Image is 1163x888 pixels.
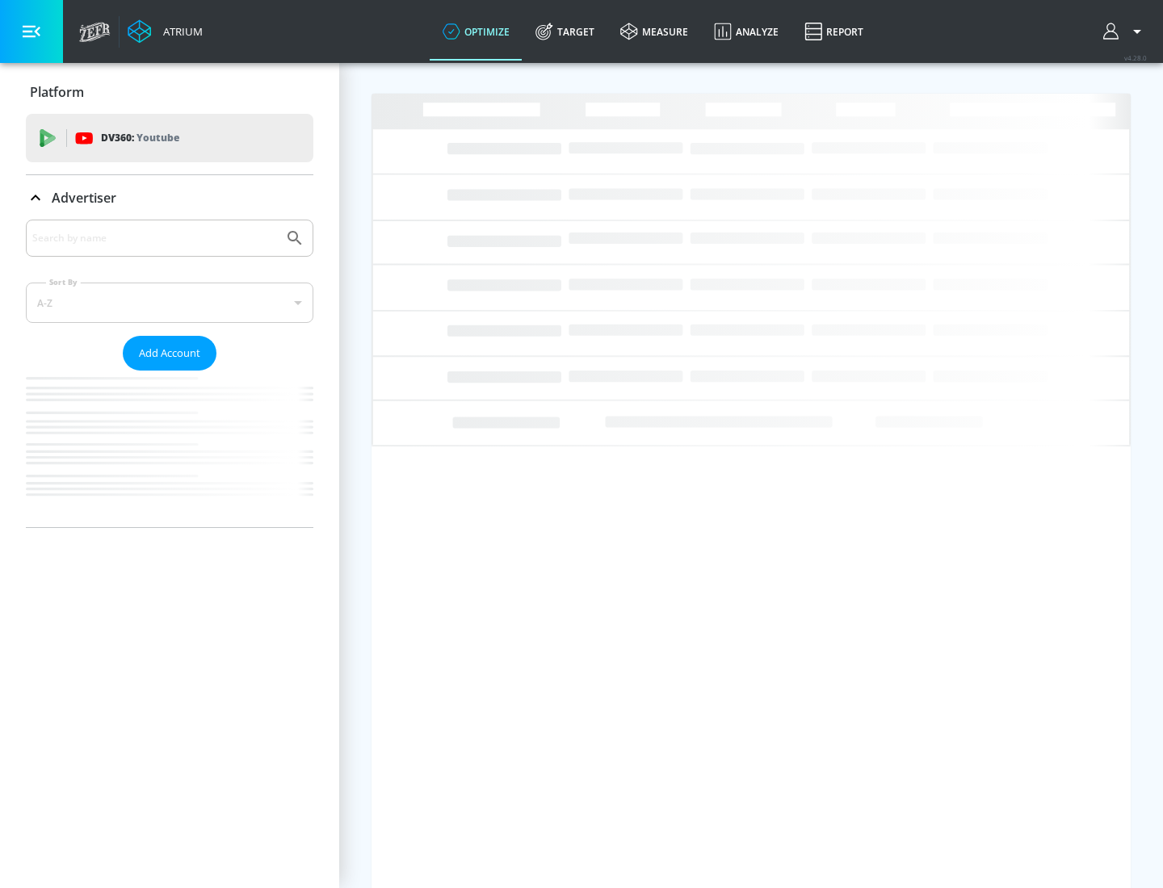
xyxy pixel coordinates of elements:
nav: list of Advertiser [26,371,313,527]
div: Atrium [157,24,203,39]
p: Youtube [136,129,179,146]
div: Advertiser [26,220,313,527]
div: Platform [26,69,313,115]
p: DV360: [101,129,179,147]
div: DV360: Youtube [26,114,313,162]
div: A-Z [26,283,313,323]
a: Target [523,2,607,61]
input: Search by name [32,228,277,249]
a: Analyze [701,2,791,61]
button: Add Account [123,336,216,371]
span: Add Account [139,344,200,362]
a: Report [791,2,876,61]
p: Platform [30,83,84,101]
a: Atrium [128,19,203,44]
label: Sort By [46,277,81,287]
span: v 4.28.0 [1124,53,1147,62]
a: optimize [430,2,523,61]
a: measure [607,2,701,61]
div: Advertiser [26,175,313,220]
p: Advertiser [52,189,116,207]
